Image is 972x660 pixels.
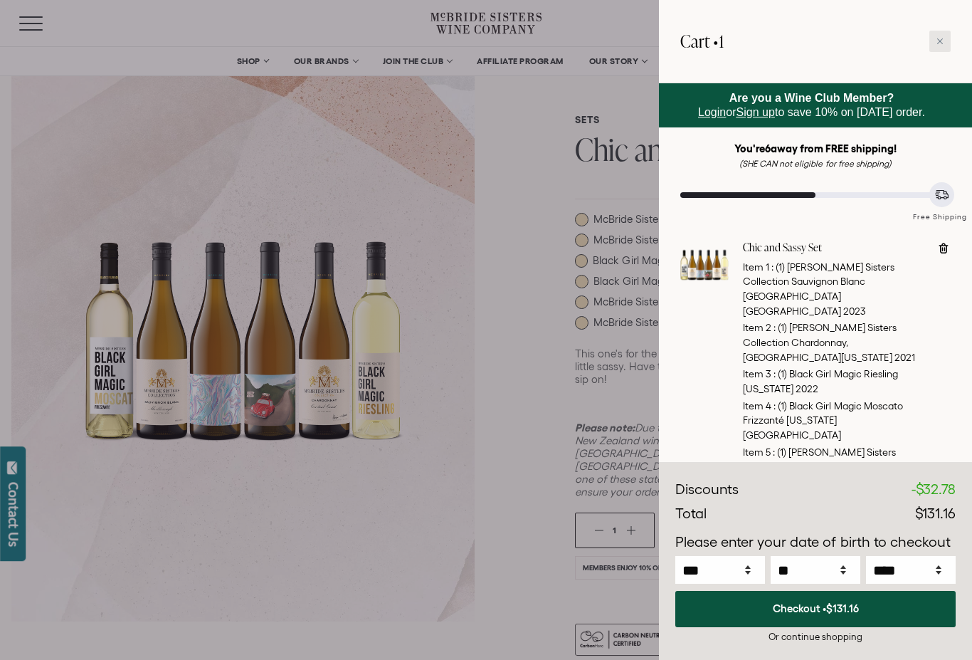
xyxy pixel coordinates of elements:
[680,21,724,61] h2: Cart •
[916,481,956,497] span: $32.78
[736,106,775,118] a: Sign up
[734,142,897,154] strong: You're away from FREE shipping!
[698,92,925,118] span: or to save 10% on [DATE] order.
[743,261,769,273] span: Item 1
[729,92,894,104] strong: Are you a Wine Club Member?
[743,322,771,333] span: Item 2
[743,400,903,441] span: (1) Black Girl Magic Moscato Frizzanté [US_STATE] [GEOGRAPHIC_DATA]
[675,503,707,525] div: Total
[773,446,775,458] span: :
[743,368,771,379] span: Item 3
[773,368,776,379] span: :
[743,261,894,317] span: (1) [PERSON_NAME] Sisters Collection Sauvignon Blanc [GEOGRAPHIC_DATA] [GEOGRAPHIC_DATA] 2023
[912,479,956,501] div: -
[743,400,771,412] span: Item 4
[698,106,726,118] a: Login
[743,446,771,458] span: Item 5
[743,368,898,394] span: (1) Black Girl Magic Riesling [US_STATE] 2022
[680,276,729,292] a: Chic and Sassy Set
[908,198,972,223] div: Free Shipping
[915,506,956,521] span: $131.16
[739,159,892,168] em: (SHE CAN not eligible for free shipping)
[719,29,724,53] span: 1
[675,479,739,501] div: Discounts
[675,532,956,553] p: Please enter your date of birth to checkout
[771,261,773,273] span: :
[773,400,776,412] span: :
[826,602,859,614] span: $131.16
[765,142,771,154] span: 6
[743,446,907,502] span: (1) [PERSON_NAME] Sisters Collection Reserve Chardonnay "The Great Escape" [GEOGRAPHIC_DATA][DATE...
[675,591,956,627] button: Checkout •$131.16
[773,322,776,333] span: :
[675,630,956,644] div: Or continue shopping
[743,322,915,362] span: (1) [PERSON_NAME] Sisters Collection Chardonnay, [GEOGRAPHIC_DATA][US_STATE] 2021
[743,241,926,255] a: Chic and Sassy Set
